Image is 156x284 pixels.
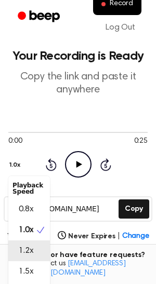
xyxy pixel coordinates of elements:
button: 1.0x [8,156,24,174]
span: 1.2x [19,245,33,257]
div: Playback Speed [8,178,50,199]
span: 0.8x [19,203,33,215]
span: 1.0x [19,224,33,236]
span: 1.5x [19,265,33,278]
